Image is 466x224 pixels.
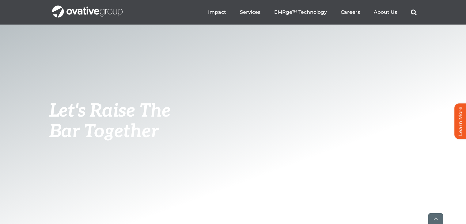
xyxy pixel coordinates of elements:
a: Careers [341,9,360,15]
a: About Us [374,9,397,15]
span: Let's Raise The [49,100,171,122]
a: Services [240,9,260,15]
a: Search [411,9,417,15]
a: OG_Full_horizontal_WHT [52,5,123,11]
span: Bar Together [49,121,158,143]
a: EMRge™ Technology [274,9,327,15]
nav: Menu [208,2,417,22]
a: Impact [208,9,226,15]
